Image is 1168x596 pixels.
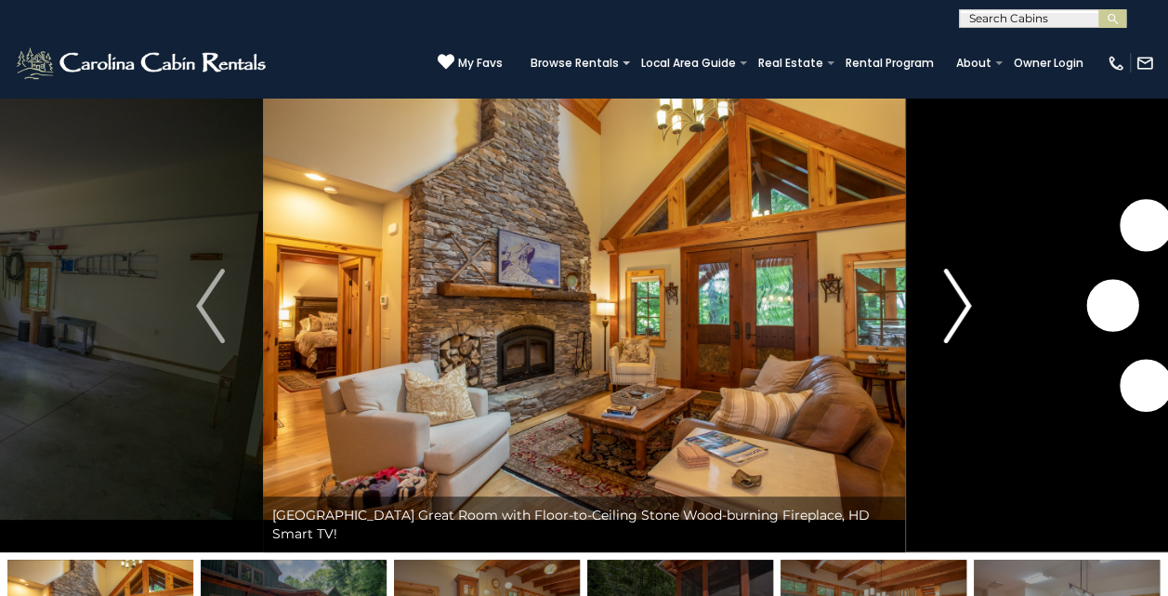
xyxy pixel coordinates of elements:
[1107,54,1125,73] img: phone-regular-white.png
[905,60,1009,552] button: Next
[263,497,905,552] div: [GEOGRAPHIC_DATA] Great Room with Floor-to-Ceiling Stone Wood-burning Fireplace, HD Smart TV!
[947,50,1001,76] a: About
[943,269,971,343] img: arrow
[14,45,271,82] img: White-1-2.png
[521,50,628,76] a: Browse Rentals
[836,50,943,76] a: Rental Program
[458,55,503,72] span: My Favs
[438,53,503,73] a: My Favs
[1135,54,1154,73] img: mail-regular-white.png
[632,50,745,76] a: Local Area Guide
[196,269,224,343] img: arrow
[158,60,262,552] button: Previous
[1004,50,1093,76] a: Owner Login
[749,50,833,76] a: Real Estate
